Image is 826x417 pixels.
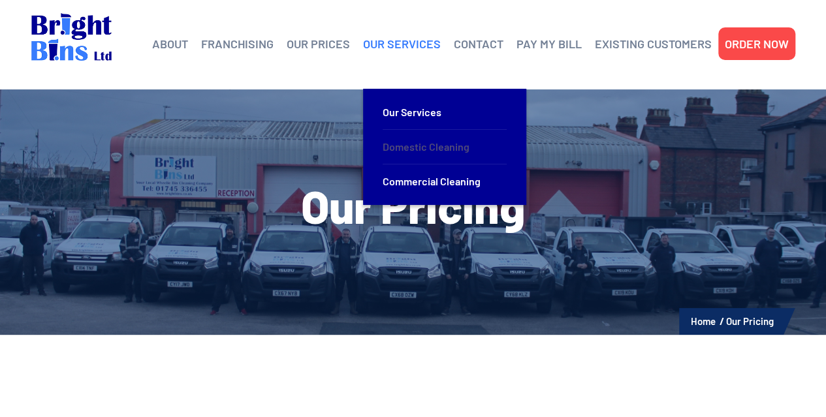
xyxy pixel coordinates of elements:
a: EXISTING CUSTOMERS [595,34,712,54]
a: Domestic Cleaning [383,130,507,164]
li: Our Pricing [726,313,774,330]
a: Home [691,315,716,327]
a: FRANCHISING [201,34,274,54]
a: ORDER NOW [725,34,789,54]
a: OUR SERVICES [363,34,441,54]
a: Commercial Cleaning [383,164,507,198]
a: Our Services [383,95,507,130]
a: CONTACT [454,34,503,54]
a: OUR PRICES [287,34,350,54]
a: PAY MY BILL [516,34,582,54]
a: ABOUT [152,34,188,54]
h1: Our Pricing [31,183,795,228]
